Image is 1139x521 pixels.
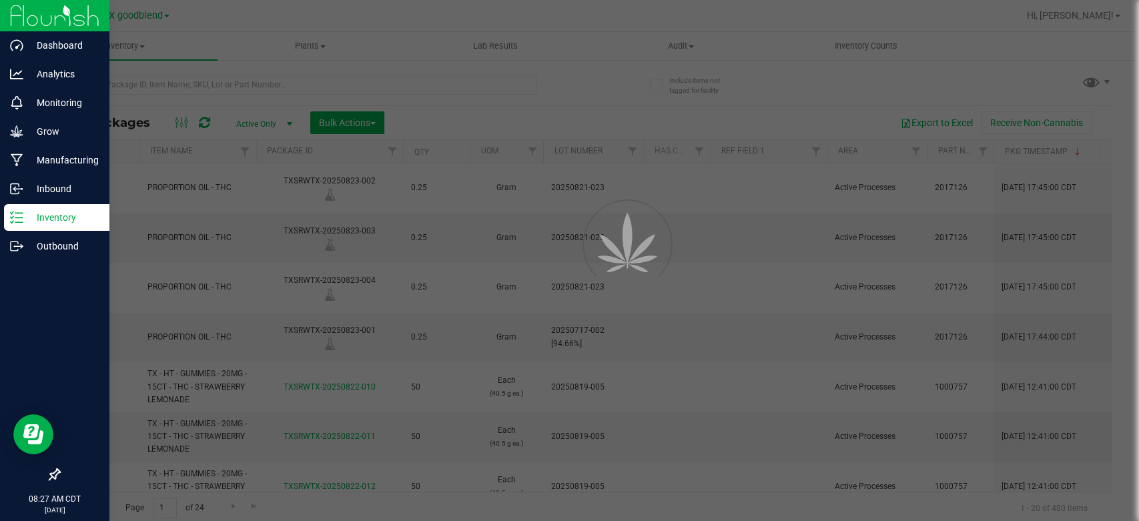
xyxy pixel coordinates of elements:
[23,238,103,254] p: Outbound
[10,153,23,167] inline-svg: Manufacturing
[10,239,23,253] inline-svg: Outbound
[23,181,103,197] p: Inbound
[23,152,103,168] p: Manufacturing
[10,39,23,52] inline-svg: Dashboard
[13,414,53,454] iframe: Resource center
[6,505,103,515] p: [DATE]
[10,67,23,81] inline-svg: Analytics
[6,493,103,505] p: 08:27 AM CDT
[23,123,103,139] p: Grow
[10,182,23,195] inline-svg: Inbound
[10,211,23,224] inline-svg: Inventory
[10,96,23,109] inline-svg: Monitoring
[23,95,103,111] p: Monitoring
[23,37,103,53] p: Dashboard
[23,66,103,82] p: Analytics
[10,125,23,138] inline-svg: Grow
[23,209,103,225] p: Inventory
